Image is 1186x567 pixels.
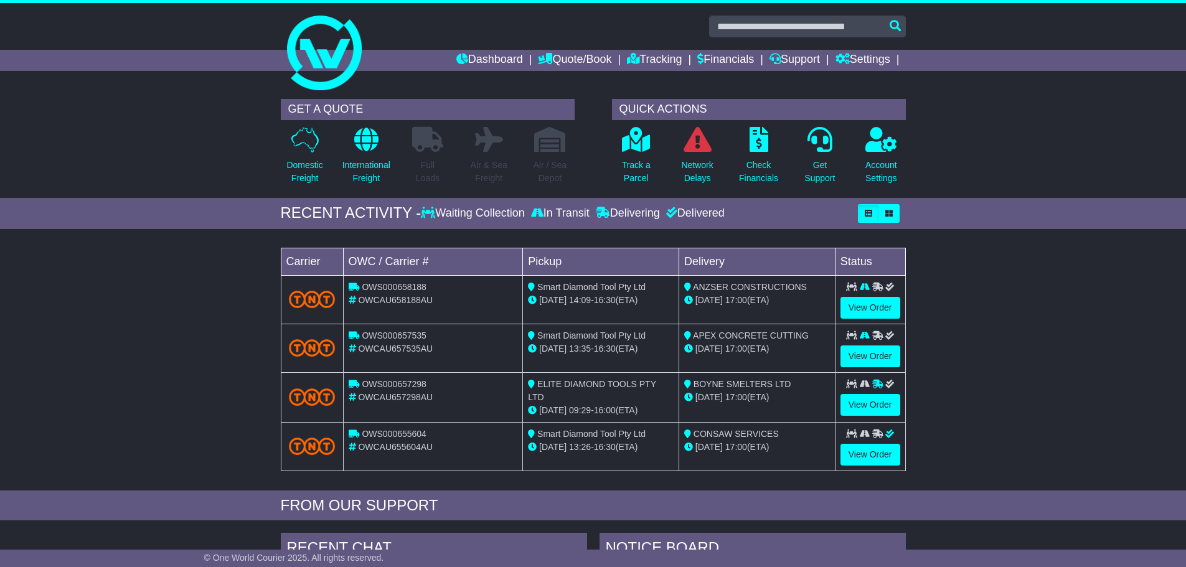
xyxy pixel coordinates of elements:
[537,282,646,292] span: Smart Diamond Tool Pty Ltd
[528,294,674,307] div: - (ETA)
[538,50,611,71] a: Quote/Book
[539,442,567,452] span: [DATE]
[612,99,906,120] div: QUICK ACTIONS
[281,497,906,515] div: FROM OUR SUPPORT
[343,248,523,275] td: OWC / Carrier #
[281,533,587,566] div: RECENT CHAT
[725,344,747,354] span: 17:00
[528,379,656,402] span: ELITE DIAMOND TOOLS PTY LTD
[539,344,567,354] span: [DATE]
[412,159,443,185] p: Full Loads
[679,248,835,275] td: Delivery
[289,339,336,356] img: TNT_Domestic.png
[804,126,835,192] a: GetSupport
[693,330,809,340] span: APEX CONCRETE CUTTING
[594,442,616,452] span: 16:30
[627,50,682,71] a: Tracking
[537,330,646,340] span: Smart Diamond Tool Pty Ltd
[528,404,674,417] div: - (ETA)
[358,392,433,402] span: OWCAU657298AU
[362,379,426,389] span: OWS000657298
[840,394,900,416] a: View Order
[342,159,390,185] p: International Freight
[681,159,713,185] p: Network Delays
[362,330,426,340] span: OWS000657535
[534,159,567,185] p: Air / Sea Depot
[840,444,900,466] a: View Order
[840,345,900,367] a: View Order
[680,126,713,192] a: NetworkDelays
[600,533,906,566] div: NOTICE BOARD
[281,204,421,222] div: RECENT ACTIVITY -
[695,442,723,452] span: [DATE]
[725,295,747,305] span: 17:00
[697,50,754,71] a: Financials
[286,159,322,185] p: Domestic Freight
[528,441,674,454] div: - (ETA)
[621,126,651,192] a: Track aParcel
[342,126,391,192] a: InternationalFreight
[594,295,616,305] span: 16:30
[358,442,433,452] span: OWCAU655604AU
[281,99,575,120] div: GET A QUOTE
[684,342,830,355] div: (ETA)
[594,344,616,354] span: 16:30
[362,282,426,292] span: OWS000658188
[281,248,343,275] td: Carrier
[622,159,651,185] p: Track a Parcel
[695,344,723,354] span: [DATE]
[358,344,433,354] span: OWCAU657535AU
[684,391,830,404] div: (ETA)
[663,207,725,220] div: Delivered
[725,442,747,452] span: 17:00
[286,126,323,192] a: DomesticFreight
[865,159,897,185] p: Account Settings
[694,379,791,389] span: BOYNE SMELTERS LTD
[569,442,591,452] span: 13:26
[725,392,747,402] span: 17:00
[523,248,679,275] td: Pickup
[804,159,835,185] p: Get Support
[684,441,830,454] div: (ETA)
[684,294,830,307] div: (ETA)
[769,50,820,71] a: Support
[528,342,674,355] div: - (ETA)
[835,248,905,275] td: Status
[358,295,433,305] span: OWCAU658188AU
[695,392,723,402] span: [DATE]
[539,405,567,415] span: [DATE]
[569,405,591,415] span: 09:29
[539,295,567,305] span: [DATE]
[421,207,527,220] div: Waiting Collection
[471,159,507,185] p: Air & Sea Freight
[289,388,336,405] img: TNT_Domestic.png
[289,291,336,307] img: TNT_Domestic.png
[738,126,779,192] a: CheckFinancials
[694,429,779,439] span: CONSAW SERVICES
[569,344,591,354] span: 13:35
[594,405,616,415] span: 16:00
[456,50,523,71] a: Dashboard
[593,207,663,220] div: Delivering
[569,295,591,305] span: 14:09
[835,50,890,71] a: Settings
[289,438,336,454] img: TNT_Domestic.png
[695,295,723,305] span: [DATE]
[840,297,900,319] a: View Order
[693,282,807,292] span: ANZSER CONSTRUCTIONS
[362,429,426,439] span: OWS000655604
[204,553,384,563] span: © One World Courier 2025. All rights reserved.
[865,126,898,192] a: AccountSettings
[739,159,778,185] p: Check Financials
[528,207,593,220] div: In Transit
[537,429,646,439] span: Smart Diamond Tool Pty Ltd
